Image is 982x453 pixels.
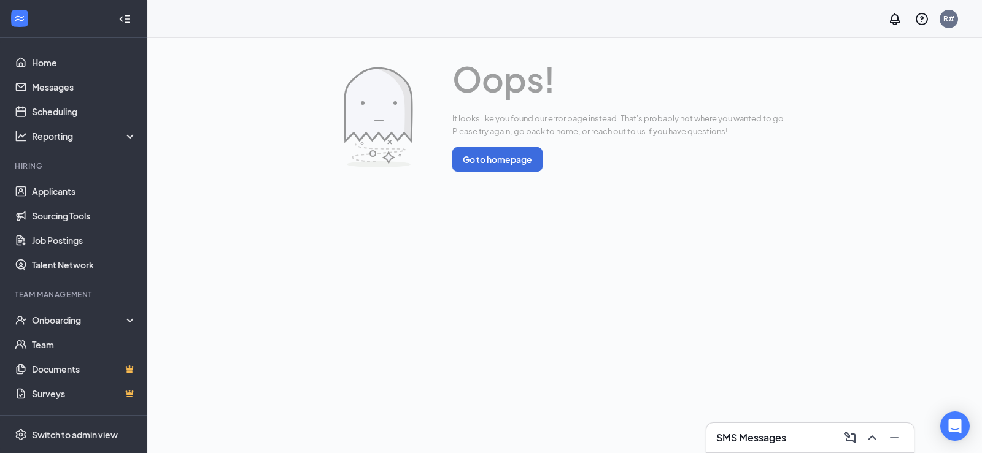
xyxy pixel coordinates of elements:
[840,428,860,447] button: ComposeMessage
[15,428,27,441] svg: Settings
[32,75,137,99] a: Messages
[843,430,857,445] svg: ComposeMessage
[32,204,137,228] a: Sourcing Tools
[32,228,137,253] a: Job Postings
[32,50,137,75] a: Home
[32,357,137,381] a: DocumentsCrown
[15,289,134,300] div: Team Management
[716,431,786,444] h3: SMS Messages
[32,130,137,142] div: Reporting
[14,12,26,25] svg: WorkstreamLogo
[118,13,131,25] svg: Collapse
[887,430,902,445] svg: Minimize
[452,112,786,137] span: It looks like you found our error page instead. That's probably not where you wanted to go. Pleas...
[32,332,137,357] a: Team
[862,428,882,447] button: ChevronUp
[344,67,413,167] img: Error
[865,430,880,445] svg: ChevronUp
[940,411,970,441] div: Open Intercom Messenger
[15,161,134,171] div: Hiring
[884,428,904,447] button: Minimize
[32,253,137,277] a: Talent Network
[914,12,929,26] svg: QuestionInfo
[32,428,118,441] div: Switch to admin view
[15,314,27,326] svg: UserCheck
[887,12,902,26] svg: Notifications
[32,381,137,406] a: SurveysCrown
[943,13,954,24] div: R#
[32,314,126,326] div: Onboarding
[452,147,543,172] button: Go to homepage
[15,130,27,142] svg: Analysis
[32,99,137,124] a: Scheduling
[32,179,137,204] a: Applicants
[452,53,786,105] span: Oops!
